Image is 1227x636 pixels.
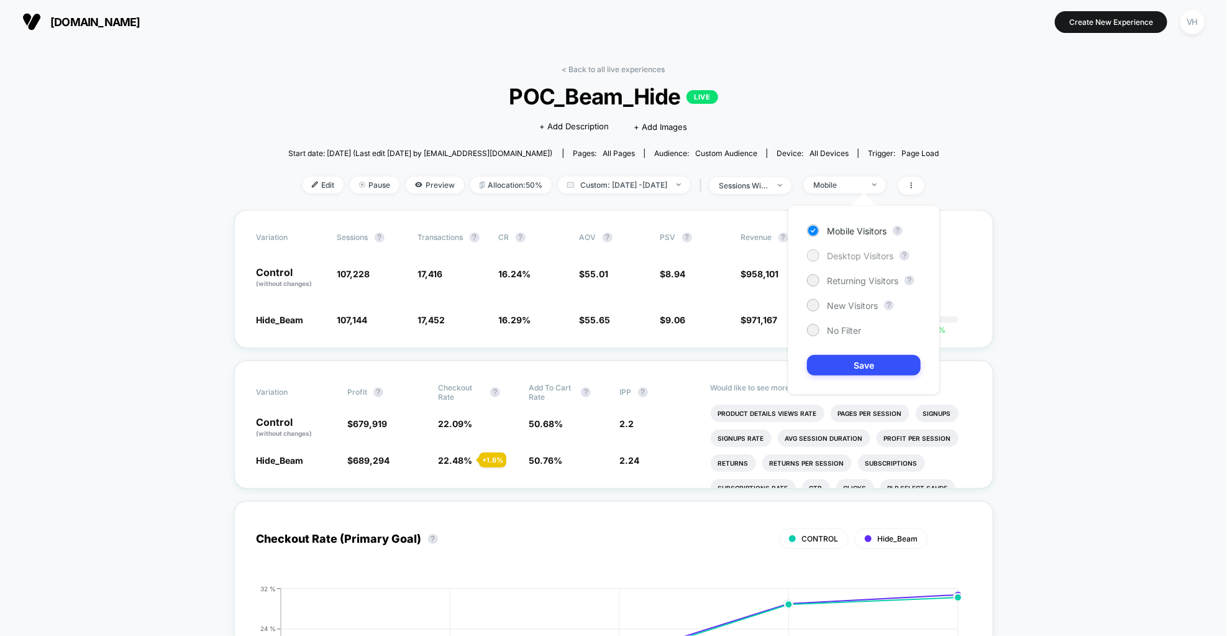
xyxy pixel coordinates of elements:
span: + Add Description [540,121,609,133]
span: Custom: [DATE] - [DATE] [558,177,690,193]
span: Variation [257,383,325,402]
span: 17,416 [418,269,443,279]
button: ? [470,233,480,242]
span: 50.76 % [529,455,562,466]
span: $ [741,315,778,325]
span: $ [741,269,779,279]
span: $ [580,315,611,325]
li: Subscriptions Rate [711,479,796,497]
span: Hide_Beam [257,455,304,466]
span: POC_Beam_Hide [321,83,906,109]
li: Ctr [802,479,830,497]
button: VH [1177,9,1208,35]
p: Control [257,267,325,288]
span: Preview [406,177,464,193]
button: ? [893,226,903,236]
span: 679,919 [353,418,387,429]
span: 689,294 [353,455,390,466]
div: VH [1180,10,1205,34]
span: Start date: [DATE] (Last edit [DATE] by [EMAIL_ADDRESS][DOMAIN_NAME]) [288,149,552,158]
span: Hide_Beam [878,534,918,543]
li: Plp Select Sahde [880,479,956,497]
img: end [677,183,681,186]
span: 2.2 [620,418,634,429]
span: CR [499,233,509,242]
span: Transactions [418,233,463,242]
span: No Filter [827,325,861,336]
span: CONTROL [802,534,839,543]
div: Pages: [573,149,635,158]
img: calendar [567,182,574,188]
span: 107,144 [337,315,368,325]
span: $ [660,269,686,279]
img: Visually logo [22,12,41,31]
li: Avg Session Duration [778,430,870,447]
button: ? [375,233,385,242]
span: 17,452 [418,315,445,325]
li: Profit Per Session [877,430,959,447]
span: Desktop Visitors [827,251,893,261]
img: edit [312,182,318,188]
button: ? [682,233,692,242]
span: 55.01 [585,269,609,279]
div: Mobile [813,180,863,190]
li: Pages Per Session [831,405,910,422]
span: Revenue [741,233,772,242]
p: LIVE [686,90,718,104]
span: + Add Images [634,122,688,132]
span: 55.65 [585,315,611,325]
span: AOV [580,233,596,242]
div: Audience: [654,149,757,158]
button: ? [373,387,383,397]
span: all pages [603,149,635,158]
button: Create New Experience [1055,11,1167,33]
div: sessions with impression [719,181,769,190]
button: ? [884,300,894,310]
span: Add To Cart Rate [529,383,575,402]
button: ? [900,251,910,260]
span: 16.29 % [499,315,531,325]
li: Signups [916,405,959,422]
span: (without changes) [257,430,312,437]
div: + 1.8 % [479,453,506,468]
p: Control [257,417,335,438]
span: $ [347,455,390,466]
button: ? [905,275,915,285]
span: 107,228 [337,269,370,279]
button: Save [807,355,921,376]
button: [DOMAIN_NAME] [19,12,144,32]
li: Returns Per Session [762,454,852,472]
a: < Back to all live experiences [562,65,665,74]
span: Edit [303,177,344,193]
span: Profit [347,387,367,397]
span: 22.09 % [438,418,472,429]
span: all devices [810,149,849,158]
span: Page Load [901,149,939,158]
li: Returns [711,454,756,472]
span: Mobile Visitors [827,226,887,236]
span: 958,101 [747,269,779,279]
span: $ [347,418,387,429]
span: New Visitors [827,300,878,311]
img: end [778,184,782,187]
span: 8.94 [666,269,686,279]
img: rebalance [480,182,485,188]
button: ? [428,534,438,544]
span: 971,167 [747,315,778,325]
tspan: 32 % [260,585,276,592]
span: 22.48 % [438,455,472,466]
button: ? [490,387,500,397]
button: ? [581,387,591,397]
span: Variation [257,233,325,242]
img: end [359,182,365,188]
span: | [696,177,709,195]
span: 9.06 [666,315,686,325]
span: Device: [767,149,858,158]
p: Would like to see more reports? [711,383,971,392]
span: Hide_Beam [257,315,304,325]
button: ? [603,233,613,242]
span: Allocation: 50% [470,177,552,193]
span: 2.24 [620,455,640,466]
span: Pause [350,177,399,193]
span: 50.68 % [529,418,563,429]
